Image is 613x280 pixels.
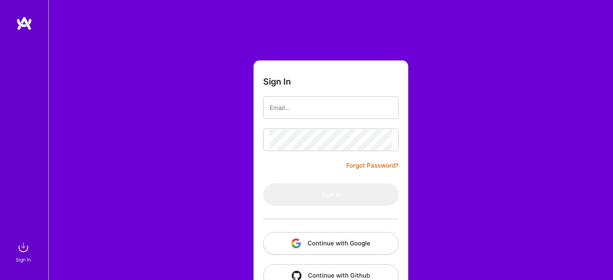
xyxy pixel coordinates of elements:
input: Email... [270,97,392,118]
img: sign in [15,239,31,255]
img: logo [16,16,32,31]
h3: Sign In [263,77,291,87]
a: Forgot Password? [346,161,399,170]
a: sign inSign In [17,239,31,264]
img: icon [291,239,301,248]
div: Sign In [16,255,31,264]
button: Sign In [263,183,399,206]
button: Continue with Google [263,232,399,255]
